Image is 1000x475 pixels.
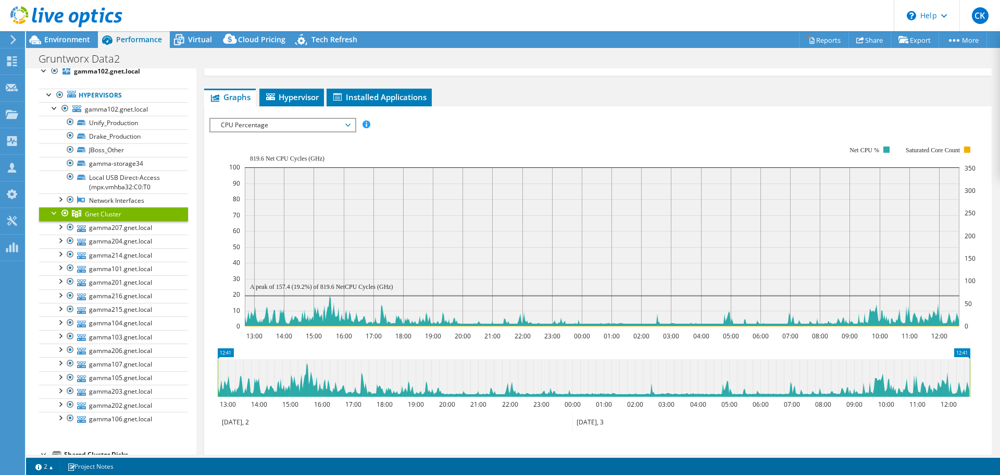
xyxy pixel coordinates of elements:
text: 18:00 [377,400,393,409]
a: gamma216.gnet.local [39,289,188,303]
text: 18:00 [395,332,411,340]
a: gamma215.gnet.local [39,303,188,316]
text: Net CPU % [850,147,880,154]
a: gamma102.gnet.local [39,102,188,116]
text: 06:00 [753,332,769,340]
a: gamma206.gnet.local [39,344,188,357]
text: 13:00 [246,332,262,340]
span: Hypervisor [265,92,319,102]
a: More [939,32,987,48]
text: 350 [965,164,976,173]
a: gamma202.gnet.local [39,398,188,412]
a: Gnet Cluster [39,207,188,221]
b: gamma102.gnet.local [74,67,140,76]
text: 14:00 [251,400,267,409]
text: 17:00 [366,332,382,340]
text: 60 [233,226,240,235]
text: A peak of 157.4 (19.2%) of 819.6 NetCPU Cycles (GHz) [250,283,393,290]
a: Local USB Direct-Access (mpx.vmhba32:C0:T0 [39,170,188,193]
text: 05:00 [723,332,739,340]
a: gamma204.gnet.local [39,235,188,248]
a: Share [848,32,891,48]
span: CK [972,7,989,24]
a: gamma106.gnet.local [39,412,188,425]
text: 03:00 [663,332,679,340]
a: gamma105.gnet.local [39,371,188,385]
text: 250 [965,209,976,217]
span: Tech Refresh [311,34,357,44]
a: gamma214.gnet.local [39,248,188,262]
text: 15:00 [282,400,298,409]
text: 200 [965,232,976,240]
text: 09:00 [846,400,863,409]
a: gamma103.gnet.local [39,330,188,344]
text: 12:00 [941,400,957,409]
text: 12:00 [931,332,947,340]
text: 50 [965,299,972,308]
text: 11:00 [909,400,926,409]
a: Reports [799,32,849,48]
text: 02:00 [627,400,643,409]
a: Export [891,32,939,48]
a: Project Notes [60,460,121,473]
text: 16:00 [314,400,330,409]
text: 16:00 [336,332,352,340]
text: 17:00 [345,400,361,409]
span: CPU Percentage [216,119,349,131]
text: 02:00 [633,332,649,340]
a: 2 [28,460,60,473]
a: Hypervisors [39,89,188,102]
text: 21:00 [470,400,486,409]
text: 23:00 [533,400,549,409]
text: 07:00 [784,400,800,409]
a: Unify_Production [39,116,188,129]
span: Virtual [188,34,212,44]
text: Saturated Core Count [906,147,960,154]
a: gamma104.gnet.local [39,316,188,330]
text: 50 [233,242,240,251]
text: 10 [233,306,240,315]
text: 00:00 [565,400,581,409]
div: Shared Cluster Disks [64,448,188,461]
span: Gnet Cluster [85,210,121,218]
text: 04:00 [693,332,709,340]
text: 0 [236,322,240,331]
span: Environment [44,34,90,44]
text: 09:00 [842,332,858,340]
text: 20:00 [439,400,455,409]
text: 04:00 [690,400,706,409]
text: 05:00 [721,400,737,409]
text: 23:00 [544,332,560,340]
text: 08:00 [812,332,828,340]
a: gamma107.gnet.local [39,357,188,371]
text: 300 [965,186,976,195]
text: 819.6 Net CPU Cycles (GHz) [250,155,324,162]
text: 11:00 [902,332,918,340]
svg: \n [907,11,916,20]
span: Installed Applications [332,92,427,102]
text: 22:00 [515,332,531,340]
text: 70 [233,211,240,220]
text: 13:00 [220,400,236,409]
text: 19:00 [425,332,441,340]
text: 21:00 [484,332,501,340]
text: 03:00 [658,400,674,409]
text: 100 [229,163,240,172]
span: gamma102.gnet.local [85,105,148,114]
text: 01:00 [604,332,620,340]
text: 14:00 [276,332,292,340]
a: Network Interfaces [39,193,188,207]
text: 0 [965,322,968,331]
text: 20 [233,290,240,299]
span: Cloud Pricing [238,34,285,44]
a: gamma203.gnet.local [39,385,188,398]
text: 80 [233,194,240,203]
text: 10:00 [872,332,888,340]
text: 20:00 [455,332,471,340]
a: JBoss_Other [39,143,188,157]
a: gamma201.gnet.local [39,275,188,289]
text: 01:00 [596,400,612,409]
text: 15:00 [306,332,322,340]
h1: Gruntworx Data2 [34,53,136,65]
text: 08:00 [815,400,831,409]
